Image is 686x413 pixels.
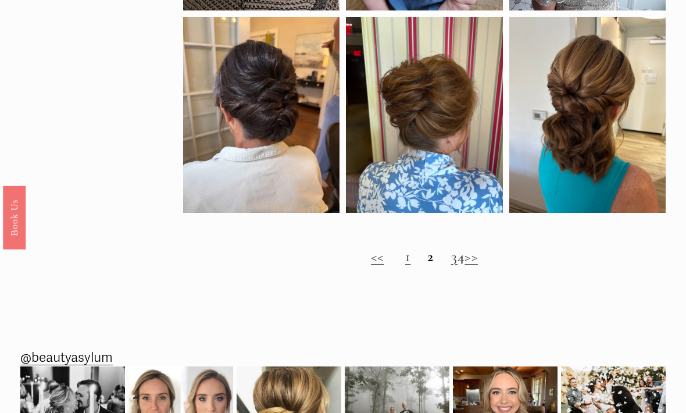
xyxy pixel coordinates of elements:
[20,347,113,371] a: @beautyasylum
[183,249,665,266] h2: 4
[3,186,26,250] a: Book Us
[465,248,478,266] a: >>
[405,248,410,266] a: 1
[427,248,434,266] strong: 2
[371,248,384,266] a: <<
[451,248,458,266] a: 3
